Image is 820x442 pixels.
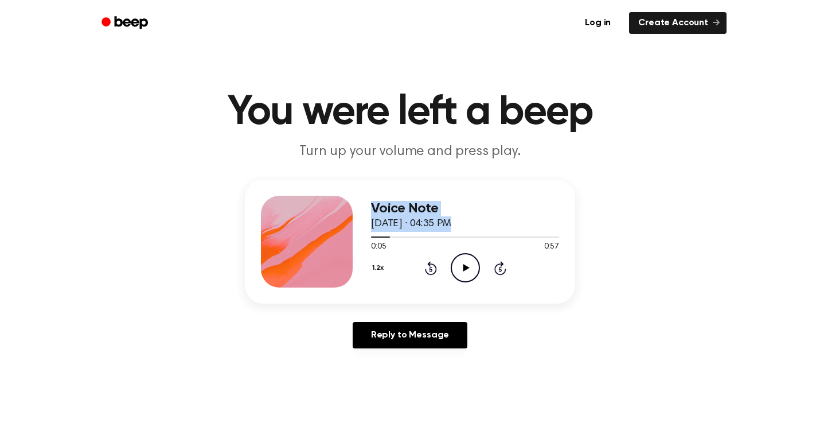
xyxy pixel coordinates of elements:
[544,241,559,253] span: 0:57
[353,322,467,348] a: Reply to Message
[190,142,630,161] p: Turn up your volume and press play.
[371,258,388,278] button: 1.2x
[629,12,727,34] a: Create Account
[371,241,386,253] span: 0:05
[93,12,158,34] a: Beep
[371,201,559,216] h3: Voice Note
[573,10,622,36] a: Log in
[116,92,704,133] h1: You were left a beep
[371,219,451,229] span: [DATE] · 04:35 PM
